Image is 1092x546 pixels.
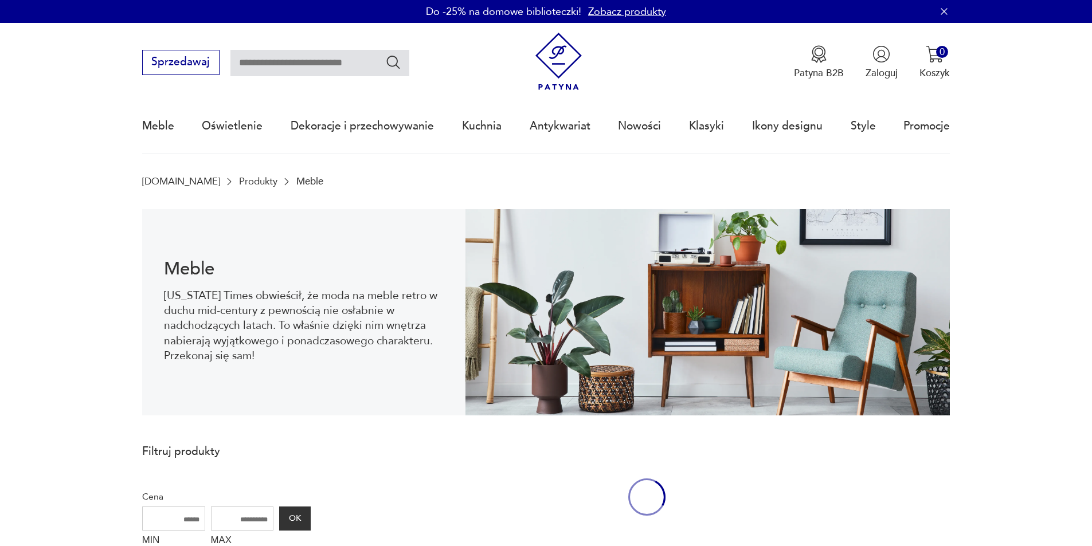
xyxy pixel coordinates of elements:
[530,33,588,91] img: Patyna - sklep z meblami i dekoracjami vintage
[752,100,823,152] a: Ikony designu
[426,5,581,19] p: Do -25% na domowe biblioteczki!
[385,54,402,70] button: Szukaj
[866,66,898,80] p: Zaloguj
[866,45,898,80] button: Zaloguj
[142,100,174,152] a: Meble
[794,45,844,80] button: Patyna B2B
[926,45,944,63] img: Ikona koszyka
[296,176,323,187] p: Meble
[903,100,950,152] a: Promocje
[919,45,950,80] button: 0Koszyk
[618,100,661,152] a: Nowości
[291,100,434,152] a: Dekoracje i przechowywanie
[872,45,890,63] img: Ikonka użytkownika
[142,489,311,504] p: Cena
[142,176,220,187] a: [DOMAIN_NAME]
[588,5,666,19] a: Zobacz produkty
[465,209,950,415] img: Meble
[164,288,443,364] p: [US_STATE] Times obwieścił, że moda na meble retro w duchu mid-century z pewnością nie osłabnie w...
[462,100,502,152] a: Kuchnia
[919,66,950,80] p: Koszyk
[530,100,590,152] a: Antykwariat
[851,100,876,152] a: Style
[239,176,277,187] a: Produkty
[142,58,220,68] a: Sprzedawaj
[810,45,828,63] img: Ikona medalu
[689,100,724,152] a: Klasyki
[164,261,443,277] h1: Meble
[202,100,263,152] a: Oświetlenie
[142,444,311,459] p: Filtruj produkty
[142,50,220,75] button: Sprzedawaj
[936,46,948,58] div: 0
[794,45,844,80] a: Ikona medaluPatyna B2B
[794,66,844,80] p: Patyna B2B
[279,506,310,531] button: OK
